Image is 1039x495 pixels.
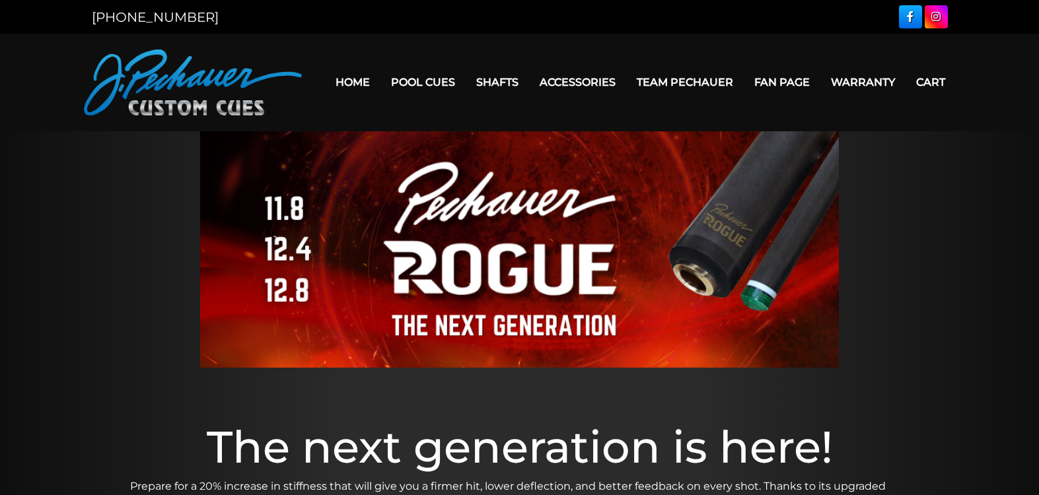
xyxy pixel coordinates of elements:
a: Warranty [820,65,906,99]
a: Cart [906,65,956,99]
a: Pool Cues [380,65,466,99]
a: Home [325,65,380,99]
a: Team Pechauer [626,65,744,99]
a: Shafts [466,65,529,99]
img: Pechauer Custom Cues [84,49,302,115]
a: [PHONE_NUMBER] [92,9,219,25]
h1: The next generation is here! [130,420,910,473]
a: Fan Page [744,65,820,99]
a: Accessories [529,65,626,99]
